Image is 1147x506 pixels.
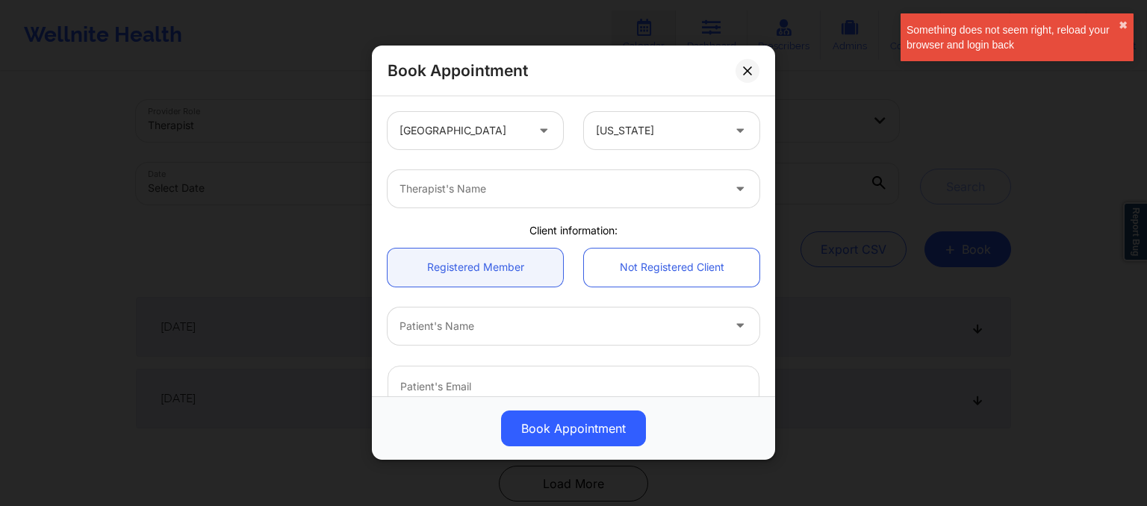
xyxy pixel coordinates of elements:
h2: Book Appointment [388,60,528,81]
a: Not Registered Client [584,249,759,287]
a: Registered Member [388,249,563,287]
div: [GEOGRAPHIC_DATA] [400,112,526,149]
button: Book Appointment [501,411,646,447]
input: Patient's Email [388,366,759,407]
div: Client information: [377,223,770,238]
div: Something does not seem right, reload your browser and login back [907,22,1119,52]
button: close [1119,19,1128,31]
div: [US_STATE] [596,112,722,149]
